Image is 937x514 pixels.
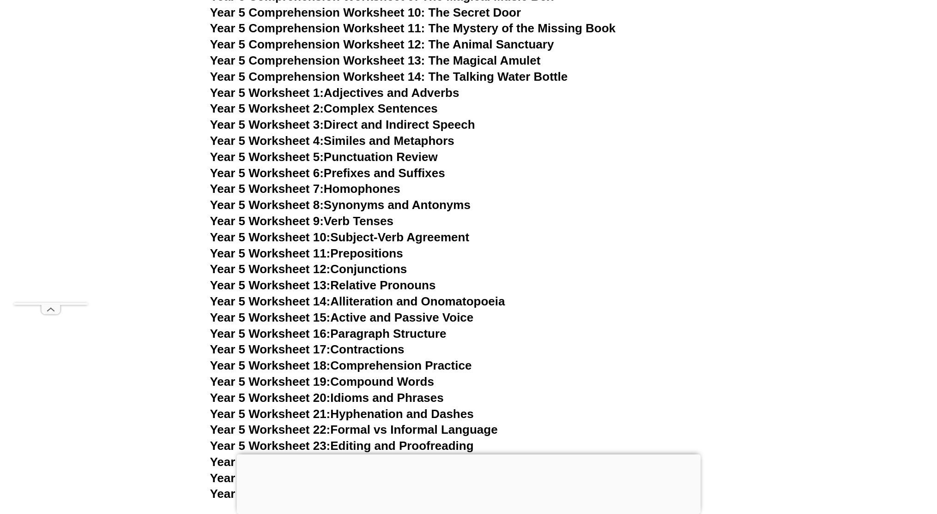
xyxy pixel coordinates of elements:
a: Year 5 Worksheet 26:Synonym Word Choice [210,487,462,501]
span: Year 5 Worksheet 8: [210,198,324,212]
span: Year 5 Worksheet 2: [210,102,324,116]
span: Year 5 Worksheet 24: [210,455,331,469]
span: Year 5 Worksheet 10: [210,231,331,245]
span: Year 5 Worksheet 21: [210,407,331,421]
a: Year 5 Worksheet 4:Similes and Metaphors [210,134,455,148]
span: Year 5 Worksheet 19: [210,375,331,389]
a: Year 5 Worksheet 1:Adjectives and Adverbs [210,86,459,100]
span: Year 5 Worksheet 14: [210,295,331,309]
span: Year 5 Worksheet 20: [210,391,331,405]
a: Year 5 Worksheet 16:Paragraph Structure [210,327,447,341]
a: Year 5 Worksheet 17:Contractions [210,343,405,357]
span: Year 5 Worksheet 9: [210,215,324,228]
iframe: Chat Widget [784,410,937,514]
a: Year 5 Worksheet 10:Subject-Verb Agreement [210,231,470,245]
a: Year 5 Worksheet 13:Relative Pronouns [210,279,436,293]
span: Year 5 Worksheet 11: [210,247,331,261]
a: Year 5 Worksheet 19:Compound Words [210,375,435,389]
a: Year 5 Worksheet 6:Prefixes and Suffixes [210,167,445,180]
a: Year 5 Worksheet 3:Direct and Indirect Speech [210,118,475,132]
span: Year 5 Worksheet 4: [210,134,324,148]
a: Year 5 Comprehension Worksheet 13: The Magical Amulet [210,54,541,68]
span: Year 5 Worksheet 3: [210,118,324,132]
span: Year 5 Worksheet 5: [210,150,324,164]
a: Year 5 Worksheet 15:Active and Passive Voice [210,311,474,325]
span: Year 5 Worksheet 22: [210,423,331,437]
span: Year 5 Worksheet 15: [210,311,331,325]
span: Year 5 Worksheet 12: [210,263,331,276]
a: Year 5 Comprehension Worksheet 12: The Animal Sanctuary [210,38,554,52]
a: Year 5 Comprehension Worksheet 11: The Mystery of the Missing Book [210,22,616,36]
span: Year 5 Worksheet 25: [210,472,331,485]
a: Year 5 Worksheet 2:Complex Sentences [210,102,438,116]
a: Year 5 Worksheet 24:Dialogue Writing [210,455,426,469]
a: Year 5 Worksheet 25:Descriptive Writing [210,472,440,485]
a: Year 5 Worksheet 14:Alliteration and Onomatopoeia [210,295,505,309]
span: Year 5 Worksheet 1: [210,86,324,100]
span: Year 5 Worksheet 16: [210,327,331,341]
a: Year 5 Worksheet 18:Comprehension Practice [210,359,472,373]
iframe: Advertisement [236,454,701,512]
span: Year 5 Worksheet 13: [210,279,331,293]
span: Year 5 Worksheet 17: [210,343,331,357]
a: Year 5 Worksheet 20:Idioms and Phrases [210,391,444,405]
a: Year 5 Comprehension Worksheet 14: The Talking Water Bottle [210,70,568,84]
a: Year 5 Worksheet 9:Verb Tenses [210,215,394,228]
a: Year 5 Comprehension Worksheet 10: The Secret Door [210,6,521,20]
a: Year 5 Worksheet 23:Editing and Proofreading [210,439,474,453]
a: Year 5 Worksheet 22:Formal vs Informal Language [210,423,498,437]
a: Year 5 Worksheet 12:Conjunctions [210,263,407,276]
span: Year 5 Worksheet 23: [210,439,331,453]
a: Year 5 Worksheet 8:Synonyms and Antonyms [210,198,471,212]
span: Year 5 Worksheet 7: [210,182,324,196]
span: Year 5 Worksheet 6: [210,167,324,180]
a: Year 5 Worksheet 5:Punctuation Review [210,150,438,164]
a: Year 5 Worksheet 21:Hyphenation and Dashes [210,407,474,421]
span: Year 5 Worksheet 18: [210,359,331,373]
a: Year 5 Worksheet 7:Homophones [210,182,401,196]
iframe: Advertisement [14,26,88,303]
span: Year 5 Worksheet 26: [210,487,331,501]
a: Year 5 Worksheet 11:Prepositions [210,247,403,261]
